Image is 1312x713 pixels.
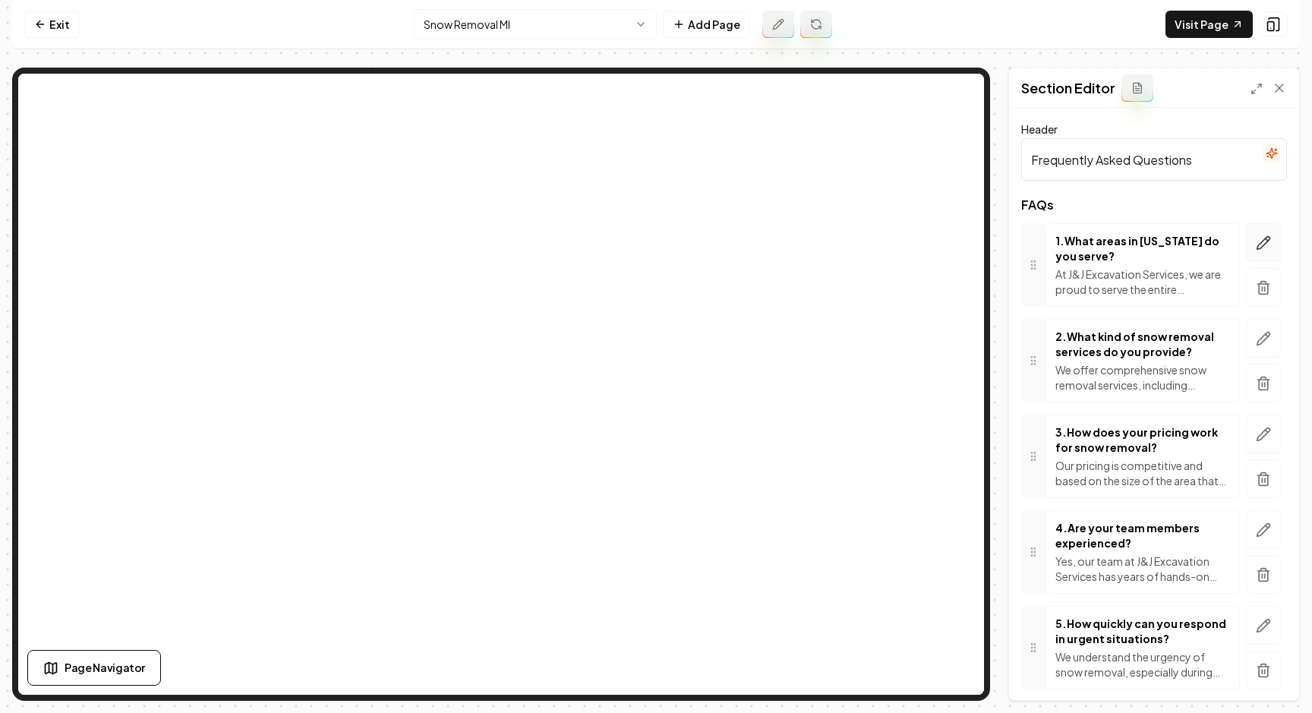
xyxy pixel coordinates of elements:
[1021,138,1287,181] input: Header
[1165,11,1253,38] a: Visit Page
[1055,329,1230,359] p: 2 . What kind of snow removal services do you provide?
[1055,233,1230,263] p: 1 . What areas in [US_STATE] do you serve?
[1055,362,1230,393] p: We offer comprehensive snow removal services, including residential and commercial snow plowing, ...
[1055,267,1230,297] p: At J&J Excavation Services, we are proud to serve the entire [US_STATE] area. Whether you’re in a...
[1021,77,1115,99] h2: Section Editor
[1055,458,1230,488] p: Our pricing is competitive and based on the size of the area that needs to be cleared and the lev...
[800,11,832,38] button: Regenerate page
[27,650,161,686] button: Page Navigator
[1021,199,1287,211] span: FAQs
[1055,554,1230,584] p: Yes, our team at J&J Excavation Services has years of hands-on experience in both excavation and ...
[65,660,145,676] span: Page Navigator
[1055,520,1230,551] p: 4 . Are your team members experienced?
[1055,616,1230,646] p: 5 . How quickly can you respond in urgent situations?
[663,11,750,38] button: Add Page
[762,11,794,38] button: Edit admin page prompt
[24,11,80,38] a: Exit
[1055,649,1230,680] p: We understand the urgency of snow removal, especially during heavy snowfalls. Our team is prepare...
[1021,122,1058,136] label: Header
[1121,74,1153,102] button: Add admin section prompt
[1055,424,1230,455] p: 3 . How does your pricing work for snow removal?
